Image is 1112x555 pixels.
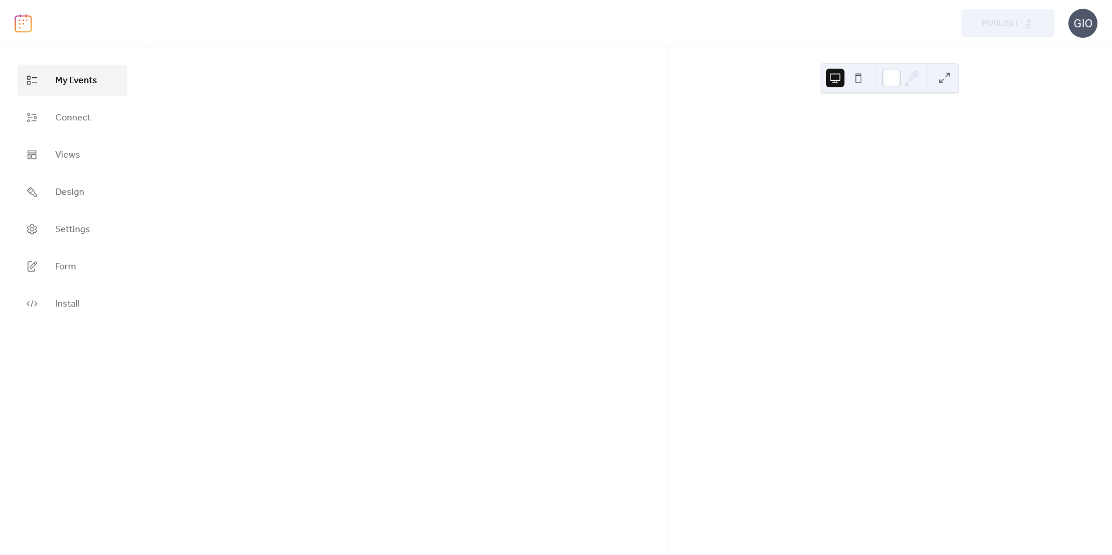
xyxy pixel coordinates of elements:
[55,223,90,237] span: Settings
[17,251,127,282] a: Form
[17,214,127,245] a: Settings
[55,260,76,274] span: Form
[55,74,97,88] span: My Events
[55,297,79,311] span: Install
[17,139,127,170] a: Views
[17,102,127,133] a: Connect
[55,148,80,162] span: Views
[1068,9,1097,38] div: GIO
[55,111,91,125] span: Connect
[17,176,127,208] a: Design
[55,186,84,200] span: Design
[17,288,127,319] a: Install
[15,14,32,33] img: logo
[17,65,127,96] a: My Events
